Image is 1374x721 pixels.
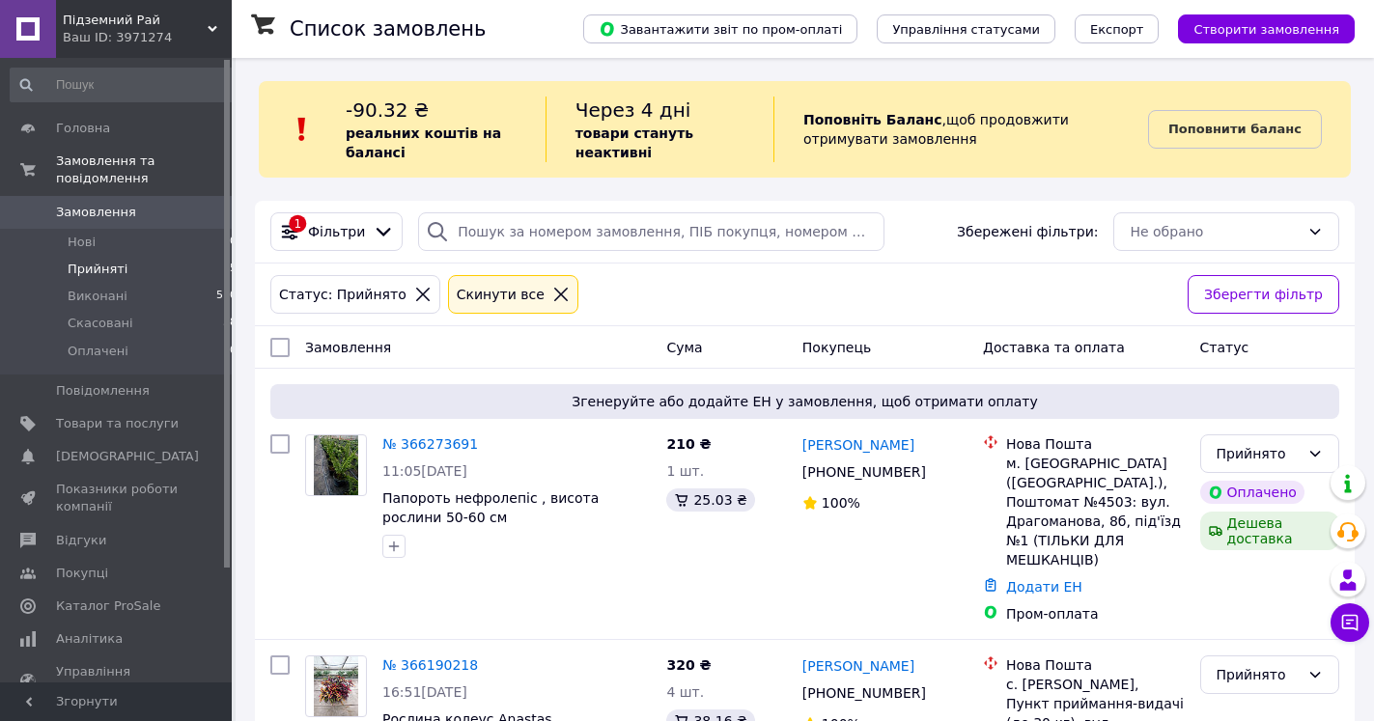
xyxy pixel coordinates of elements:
[666,463,704,479] span: 1 шт.
[223,315,237,332] span: 58
[575,98,691,122] span: Через 4 дні
[1130,221,1300,242] div: Не обрано
[1178,14,1355,43] button: Створити замовлення
[1200,512,1339,550] div: Дешева доставка
[56,481,179,515] span: Показники роботи компанії
[1006,434,1185,454] div: Нова Пошта
[1200,481,1304,504] div: Оплачено
[56,630,123,648] span: Аналітика
[56,415,179,432] span: Товари та послуги
[314,656,359,716] img: Фото товару
[1075,14,1160,43] button: Експорт
[382,657,478,673] a: № 366190218
[10,68,238,102] input: Пошук
[666,684,704,700] span: 4 шт.
[288,115,317,144] img: :exclamation:
[382,463,467,479] span: 11:05[DATE]
[1090,22,1144,37] span: Експорт
[1331,603,1369,642] button: Чат з покупцем
[56,663,179,698] span: Управління сайтом
[983,340,1125,355] span: Доставка та оплата
[802,435,914,455] a: [PERSON_NAME]
[305,340,391,355] span: Замовлення
[278,392,1332,411] span: Згенеруйте або додайте ЕН у замовлення, щоб отримати оплату
[1217,443,1300,464] div: Прийнято
[1159,20,1355,36] a: Створити замовлення
[63,12,208,29] span: Підземний Рай
[68,261,127,278] span: Прийняті
[1200,340,1249,355] span: Статус
[382,436,478,452] a: № 366273691
[1188,275,1339,314] button: Зберегти фільтр
[216,288,237,305] span: 510
[453,284,548,305] div: Cкинути все
[230,234,237,251] span: 0
[773,97,1148,162] div: , щоб продовжити отримувати замовлення
[56,120,110,137] span: Головна
[666,488,754,512] div: 25.03 ₴
[56,597,160,615] span: Каталог ProSale
[56,532,106,549] span: Відгуки
[56,448,199,465] span: [DEMOGRAPHIC_DATA]
[1006,454,1185,569] div: м. [GEOGRAPHIC_DATA] ([GEOGRAPHIC_DATA].), Поштомат №4503: вул. Драгоманова, 8б, під'їзд №1 (ТІЛЬ...
[305,655,367,717] a: Фото товару
[957,222,1098,241] span: Збережені фільтри:
[63,29,232,46] div: Ваш ID: 3971274
[346,125,501,160] b: реальних коштів на балансі
[68,315,133,332] span: Скасовані
[1006,604,1185,624] div: Пром-оплата
[346,98,429,122] span: -90.32 ₴
[56,153,232,187] span: Замовлення та повідомлення
[275,284,410,305] div: Статус: Прийнято
[68,234,96,251] span: Нові
[56,565,108,582] span: Покупці
[1006,579,1082,595] a: Додати ЕН
[68,343,128,360] span: Оплачені
[382,684,467,700] span: 16:51[DATE]
[575,125,693,160] b: товари стануть неактивні
[305,434,367,496] a: Фото товару
[1168,122,1302,136] b: Поповнити баланс
[802,656,914,676] a: [PERSON_NAME]
[382,490,599,525] a: Папороть нефролепіс , висота рослини 50-60 см
[799,458,930,485] div: [PHONE_NUMBER]
[1148,110,1322,149] a: Поповнити баланс
[56,204,136,221] span: Замовлення
[1006,655,1185,675] div: Нова Пошта
[1193,22,1339,37] span: Створити замовлення
[308,222,365,241] span: Фільтри
[803,112,942,127] b: Поповніть Баланс
[799,679,930,707] div: [PHONE_NUMBER]
[230,261,237,278] span: 5
[290,17,486,41] h1: Список замовлень
[583,14,857,43] button: Завантажити звіт по пром-оплаті
[56,382,150,400] span: Повідомлення
[68,288,127,305] span: Виконані
[877,14,1055,43] button: Управління статусами
[666,340,702,355] span: Cума
[599,20,842,38] span: Завантажити звіт по пром-оплаті
[802,340,871,355] span: Покупець
[418,212,884,251] input: Пошук за номером замовлення, ПІБ покупця, номером телефону, Email, номером накладної
[314,435,359,495] img: Фото товару
[230,343,237,360] span: 0
[1217,664,1300,685] div: Прийнято
[666,436,711,452] span: 210 ₴
[822,495,860,511] span: 100%
[892,22,1040,37] span: Управління статусами
[666,657,711,673] span: 320 ₴
[1204,284,1323,305] span: Зберегти фільтр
